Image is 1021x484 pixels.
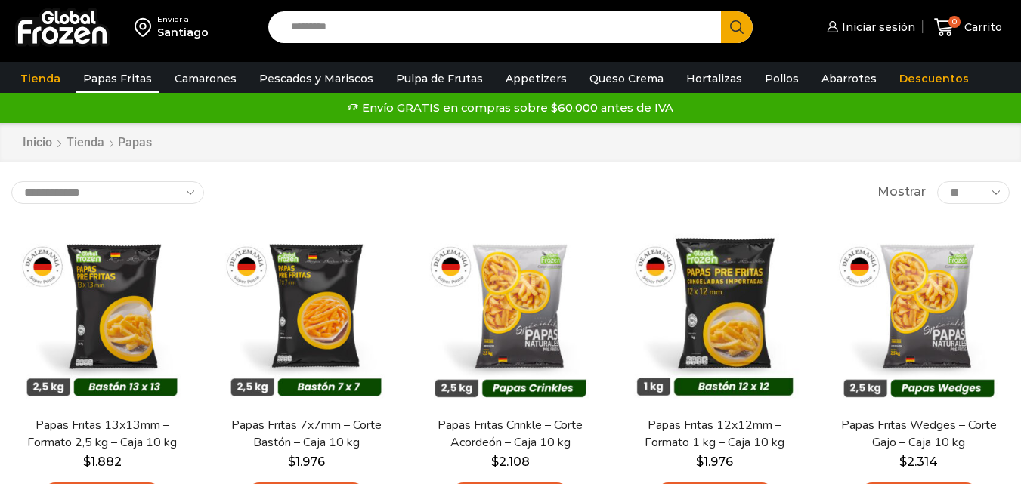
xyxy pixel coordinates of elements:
[757,64,806,93] a: Pollos
[696,455,704,469] span: $
[838,20,915,35] span: Iniciar sesión
[22,134,53,152] a: Inicio
[948,16,961,28] span: 0
[167,64,244,93] a: Camarones
[157,25,209,40] div: Santiago
[288,455,325,469] bdi: 1.976
[66,134,105,152] a: Tienda
[83,455,122,469] bdi: 1.882
[288,455,295,469] span: $
[429,417,592,452] a: Papas Fritas Crinkle – Corte Acordeón – Caja 10 kg
[157,14,209,25] div: Enviar a
[135,14,157,40] img: address-field-icon.svg
[491,455,530,469] bdi: 2.108
[721,11,753,43] button: Search button
[679,64,750,93] a: Hortalizas
[899,455,938,469] bdi: 2.314
[118,135,152,150] h1: Papas
[899,455,907,469] span: $
[11,181,204,204] select: Pedido de la tienda
[20,417,184,452] a: Papas Fritas 13x13mm – Formato 2,5 kg – Caja 10 kg
[22,134,152,152] nav: Breadcrumb
[76,64,159,93] a: Papas Fritas
[814,64,884,93] a: Abarrotes
[877,183,926,201] span: Mostrar
[498,64,574,93] a: Appetizers
[930,10,1006,45] a: 0 Carrito
[491,455,499,469] span: $
[13,64,68,93] a: Tienda
[696,455,733,469] bdi: 1.976
[83,455,91,469] span: $
[892,64,976,93] a: Descuentos
[224,417,388,452] a: Papas Fritas 7x7mm – Corte Bastón – Caja 10 kg
[252,64,381,93] a: Pescados y Mariscos
[837,417,1001,452] a: Papas Fritas Wedges – Corte Gajo – Caja 10 kg
[582,64,671,93] a: Queso Crema
[961,20,1002,35] span: Carrito
[823,12,915,42] a: Iniciar sesión
[388,64,490,93] a: Pulpa de Frutas
[633,417,797,452] a: Papas Fritas 12x12mm – Formato 1 kg – Caja 10 kg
